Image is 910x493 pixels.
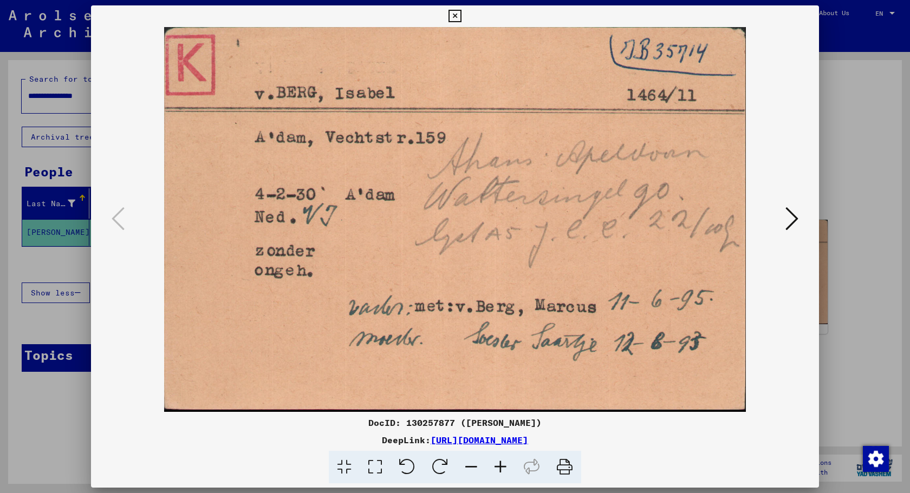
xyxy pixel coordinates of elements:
[91,433,819,446] div: DeepLink:
[128,27,782,412] img: 001.jpg
[863,446,889,472] img: Change consent
[862,445,888,471] div: Change consent
[431,435,528,445] a: [URL][DOMAIN_NAME]
[91,416,819,429] div: DocID: 130257877 ([PERSON_NAME])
